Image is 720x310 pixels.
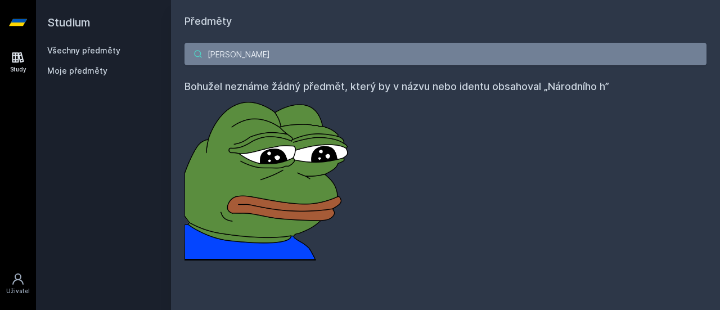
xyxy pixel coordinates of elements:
[184,14,706,29] h1: Předměty
[6,287,30,295] div: Uživatel
[2,45,34,79] a: Study
[47,46,120,55] a: Všechny předměty
[184,95,353,260] img: error_picture.png
[184,79,706,95] h4: Bohužel neznáme žádný předmět, který by v názvu nebo identu obsahoval „Národního h”
[47,65,107,77] span: Moje předměty
[184,43,706,65] input: Název nebo ident předmětu…
[2,267,34,301] a: Uživatel
[10,65,26,74] div: Study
